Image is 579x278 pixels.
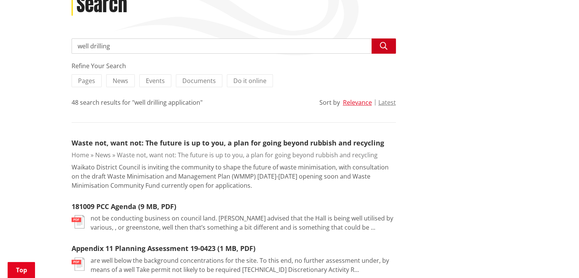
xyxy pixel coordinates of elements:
[72,61,396,70] div: Refine Your Search
[117,151,378,159] a: Waste not, want not: The future is up to you, a plan for going beyond rubbish and recycling
[91,256,396,274] p: are well below the background concentrations for the site. To this end, no further assessment und...
[113,77,128,85] span: News
[72,98,203,107] div: 48 search results for "well drilling application"
[91,214,396,232] p: not be conducting business on council land. [PERSON_NAME] advised that the Hall is being well uti...
[78,77,95,85] span: Pages
[233,77,266,85] span: Do it online
[182,77,216,85] span: Documents
[8,262,35,278] a: Top
[544,246,571,273] iframe: Messenger Launcher
[72,151,89,159] a: Home
[72,215,85,228] img: document-pdf.svg
[95,151,111,159] a: News
[72,38,396,54] input: Search input
[319,98,340,107] div: Sort by
[378,99,396,106] button: Latest
[72,244,255,253] a: Appendix 11 Planning Assessment 19-0423 (1 MB, PDF)
[72,138,384,147] a: Waste not, want not: The future is up to you, a plan for going beyond rubbish and recycling
[72,163,396,190] p: Waikato District Council is inviting the community to shape the future of waste minimisation, wit...
[146,77,165,85] span: Events
[72,202,176,211] a: 181009 PCC Agenda (9 MB, PDF)
[343,99,372,106] button: Relevance
[72,257,85,271] img: document-pdf.svg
